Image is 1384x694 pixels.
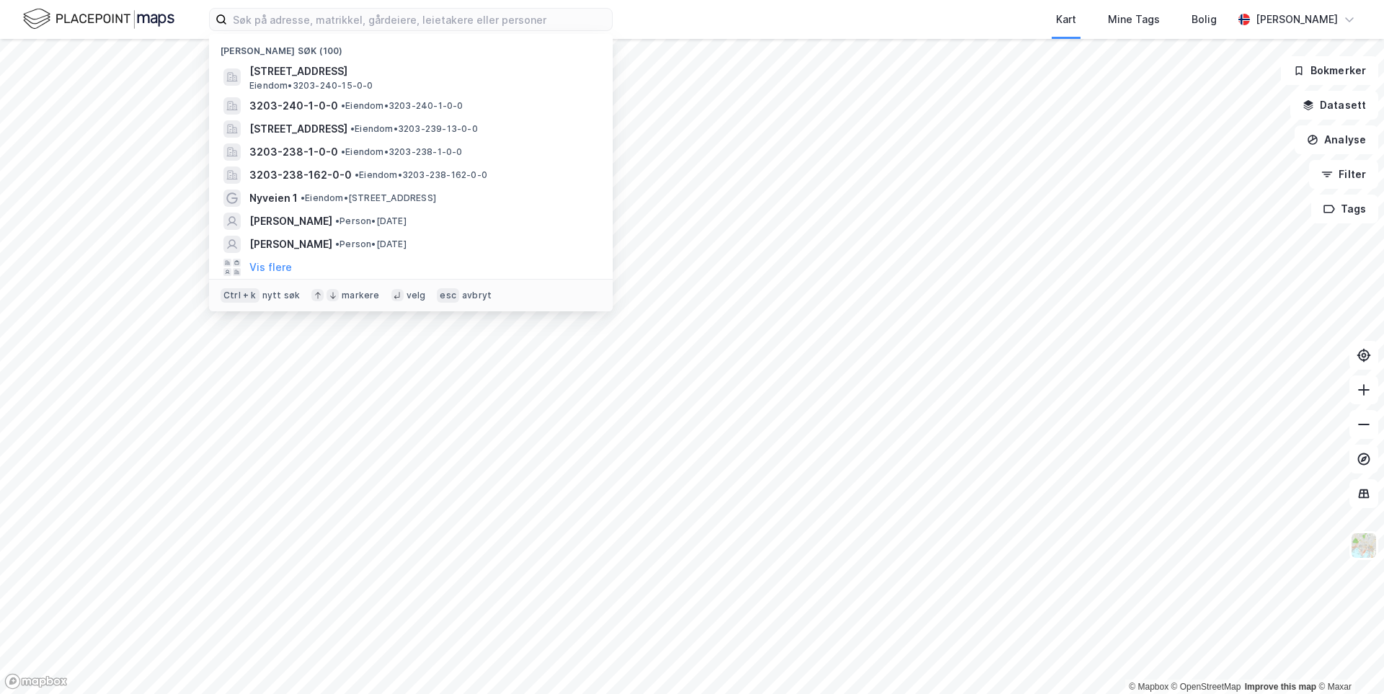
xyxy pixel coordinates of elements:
span: • [355,169,359,180]
button: Filter [1309,160,1378,189]
a: OpenStreetMap [1171,682,1241,692]
div: avbryt [462,290,492,301]
div: esc [437,288,459,303]
span: • [350,123,355,134]
span: Eiendom • 3203-238-1-0-0 [341,146,463,158]
span: Person • [DATE] [335,239,407,250]
button: Datasett [1290,91,1378,120]
span: [PERSON_NAME] [249,236,332,253]
span: Eiendom • 3203-240-15-0-0 [249,80,373,92]
img: Z [1350,532,1378,559]
span: Nyveien 1 [249,190,298,207]
span: [STREET_ADDRESS] [249,63,595,80]
div: Ctrl + k [221,288,259,303]
div: [PERSON_NAME] søk (100) [209,34,613,60]
span: • [301,192,305,203]
button: Tags [1311,195,1378,223]
a: Improve this map [1245,682,1316,692]
span: 3203-238-162-0-0 [249,166,352,184]
div: Kart [1056,11,1076,28]
div: Bolig [1192,11,1217,28]
span: • [341,146,345,157]
a: Mapbox [1129,682,1168,692]
div: Mine Tags [1108,11,1160,28]
div: markere [342,290,379,301]
button: Vis flere [249,259,292,276]
button: Analyse [1295,125,1378,154]
span: Eiendom • 3203-238-162-0-0 [355,169,487,181]
div: [PERSON_NAME] [1256,11,1338,28]
span: [STREET_ADDRESS] [249,120,347,138]
div: Kontrollprogram for chat [1312,625,1384,694]
span: Eiendom • 3203-240-1-0-0 [341,100,463,112]
span: Person • [DATE] [335,215,407,227]
span: • [335,239,340,249]
span: Eiendom • 3203-239-13-0-0 [350,123,478,135]
a: Mapbox homepage [4,673,68,690]
iframe: Chat Widget [1312,625,1384,694]
div: velg [407,290,426,301]
span: • [341,100,345,111]
span: [PERSON_NAME] [249,213,332,230]
span: Eiendom • [STREET_ADDRESS] [301,192,436,204]
span: • [335,215,340,226]
button: Bokmerker [1281,56,1378,85]
input: Søk på adresse, matrikkel, gårdeiere, leietakere eller personer [227,9,612,30]
img: logo.f888ab2527a4732fd821a326f86c7f29.svg [23,6,174,32]
div: nytt søk [262,290,301,301]
span: 3203-238-1-0-0 [249,143,338,161]
span: 3203-240-1-0-0 [249,97,338,115]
